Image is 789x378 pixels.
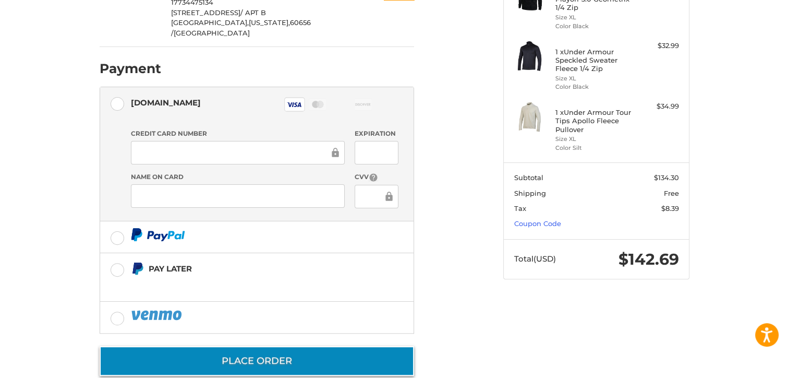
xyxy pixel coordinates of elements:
[131,262,144,275] img: Pay Later icon
[555,48,635,73] h4: 1 x Under Armour Speckled Sweater Fleece 1/4 Zip
[355,172,398,182] label: CVV
[131,228,185,241] img: PayPal icon
[131,280,349,289] iframe: PayPal Message 1
[555,74,635,83] li: Size XL
[664,189,679,197] span: Free
[555,82,635,91] li: Color Black
[661,204,679,212] span: $8.39
[514,204,526,212] span: Tax
[355,129,398,138] label: Expiration
[638,41,679,51] div: $32.99
[131,309,184,322] img: PayPal icon
[514,189,546,197] span: Shipping
[131,172,345,182] label: Name on Card
[100,61,161,77] h2: Payment
[131,94,201,111] div: [DOMAIN_NAME]
[100,346,414,376] button: Place Order
[618,250,679,269] span: $142.69
[638,101,679,112] div: $34.99
[171,18,249,27] span: [GEOGRAPHIC_DATA],
[555,22,635,31] li: Color Black
[149,260,348,277] div: Pay Later
[174,29,250,37] span: [GEOGRAPHIC_DATA]
[654,173,679,182] span: $134.30
[514,219,561,228] a: Coupon Code
[249,18,290,27] span: [US_STATE],
[555,108,635,134] h4: 1 x Under Armour Tour Tips Apollo Fleece Pullover
[171,8,240,17] span: [STREET_ADDRESS]
[131,129,345,138] label: Credit Card Number
[514,254,556,264] span: Total (USD)
[555,135,635,144] li: Size XL
[555,13,635,22] li: Size XL
[240,8,266,17] span: / APT B
[514,173,543,182] span: Subtotal
[555,144,635,152] li: Color Silt
[171,18,311,37] span: 60656 /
